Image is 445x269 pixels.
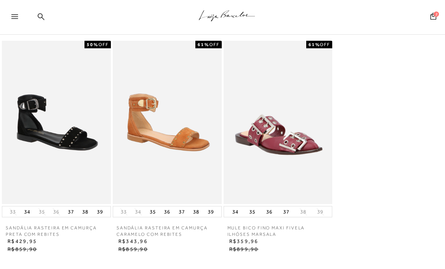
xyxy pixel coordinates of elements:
button: 36 [264,207,275,217]
span: 2 [434,12,439,17]
button: 39 [206,207,216,217]
span: OFF [209,42,219,48]
button: 35 [247,207,258,217]
button: 37 [176,207,187,217]
button: 39 [95,207,105,217]
span: R$899,90 [229,246,259,252]
button: 38 [191,207,201,217]
button: 35 [37,209,47,216]
a: MULE BICO FINO MAXI FIVELA ILHÓSES MARSALA [224,225,333,238]
strong: 61% [308,42,320,48]
button: 38 [298,209,308,216]
button: 36 [51,209,61,216]
strong: 61% [198,42,209,48]
span: OFF [320,42,330,48]
button: 33 [8,209,18,216]
button: 34 [230,207,241,217]
strong: 50% [87,42,98,48]
span: R$859,90 [8,246,37,252]
span: OFF [98,42,109,48]
button: 2 [428,12,439,23]
img: SANDÁLIA RASTEIRA EM CAMURÇA PRETA COM REBITES [2,41,111,204]
span: R$343,96 [118,238,148,244]
button: 33 [118,209,129,216]
span: R$429,95 [8,238,37,244]
button: 34 [22,207,32,217]
button: 37 [66,207,76,217]
span: R$859,90 [118,246,148,252]
span: R$359,96 [229,238,259,244]
a: SANDÁLIA RASTEIRA EM CAMURÇA PRETA COM REBITES [2,225,111,238]
button: 38 [80,207,91,217]
button: 35 [147,207,158,217]
img: SANDÁLIA RASTEIRA EM CAMURÇA CARAMELO COM REBITES [113,41,222,204]
button: 37 [281,207,292,217]
a: SANDÁLIA RASTEIRA EM CAMURÇA CARAMELO COM REBITES [113,225,222,238]
button: 39 [315,209,325,216]
img: MULE BICO FINO MAXI FIVELA ILHÓSES MARSALA [224,41,333,204]
button: 36 [162,207,172,217]
button: 34 [133,209,143,216]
